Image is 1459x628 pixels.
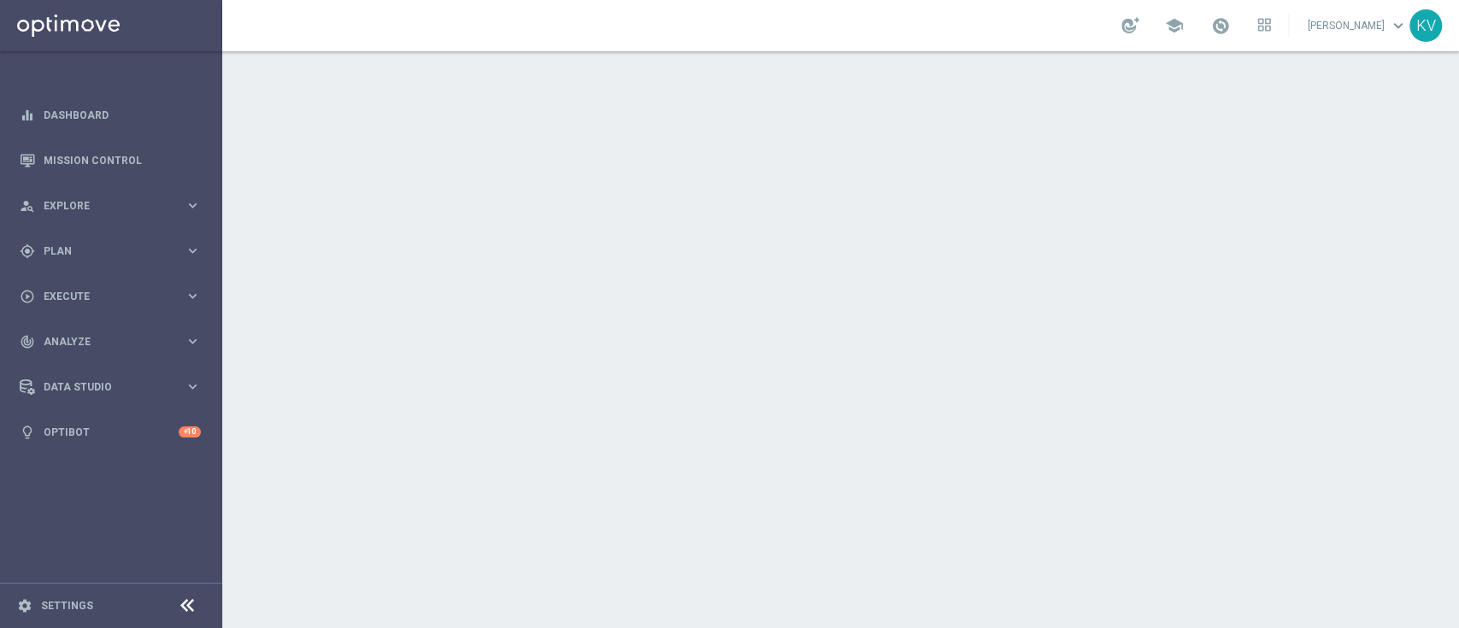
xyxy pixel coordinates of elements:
i: keyboard_arrow_right [185,197,201,214]
i: keyboard_arrow_right [185,288,201,304]
span: school [1165,16,1184,35]
div: Dashboard [20,92,201,138]
div: Explore [20,198,185,214]
a: Mission Control [44,138,201,183]
i: person_search [20,198,35,214]
span: keyboard_arrow_down [1389,16,1408,35]
span: Explore [44,201,185,211]
i: keyboard_arrow_right [185,379,201,395]
i: settings [17,598,32,613]
span: Data Studio [44,382,185,392]
i: play_circle_outline [20,289,35,304]
i: equalizer [20,108,35,123]
div: +10 [179,426,201,437]
a: Settings [41,601,93,611]
button: lightbulb Optibot +10 [19,426,202,439]
i: lightbulb [20,425,35,440]
button: Mission Control [19,154,202,167]
a: [PERSON_NAME]keyboard_arrow_down [1306,13,1409,38]
i: gps_fixed [20,244,35,259]
a: Dashboard [44,92,201,138]
div: Mission Control [20,138,201,183]
button: equalizer Dashboard [19,109,202,122]
a: Optibot [44,409,179,455]
div: Analyze [20,334,185,349]
button: Data Studio keyboard_arrow_right [19,380,202,394]
button: person_search Explore keyboard_arrow_right [19,199,202,213]
div: Plan [20,244,185,259]
i: keyboard_arrow_right [185,333,201,349]
button: track_changes Analyze keyboard_arrow_right [19,335,202,349]
div: KV [1409,9,1442,42]
span: Execute [44,291,185,302]
div: Execute [20,289,185,304]
div: Optibot [20,409,201,455]
button: play_circle_outline Execute keyboard_arrow_right [19,290,202,303]
i: keyboard_arrow_right [185,243,201,259]
span: Plan [44,246,185,256]
span: Analyze [44,337,185,347]
button: gps_fixed Plan keyboard_arrow_right [19,244,202,258]
div: Data Studio [20,379,185,395]
i: track_changes [20,334,35,349]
